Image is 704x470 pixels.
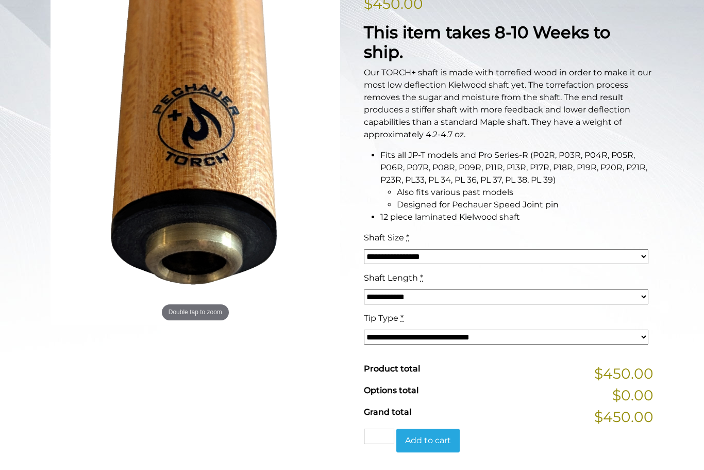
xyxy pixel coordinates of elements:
[364,273,418,283] span: Shaft Length
[594,406,653,428] span: $450.00
[364,385,418,395] span: Options total
[364,22,610,62] strong: This item takes 8-10 Weeks to ship.
[397,186,653,199] li: Also fits various past models
[612,384,653,406] span: $0.00
[396,429,460,452] button: Add to cart
[406,233,409,242] abbr: required
[364,233,404,242] span: Shaft Size
[380,149,653,211] li: Fits all JP-T models and Pro Series-R (P02R, P03R, P04R, P05R, P06R, P07R, P08R, P09R, P11R, P13R...
[380,211,653,223] li: 12 piece laminated Kielwood shaft
[364,67,653,141] p: Our TORCH+ shaft is made with torrefied wood in order to make it our most low deflection Kielwood...
[397,199,653,211] li: Designed for Pechauer Speed Joint pin
[364,407,411,417] span: Grand total
[364,313,398,323] span: Tip Type
[420,273,423,283] abbr: required
[364,429,394,444] input: Product quantity
[364,364,420,374] span: Product total
[594,363,653,384] span: $450.00
[400,313,404,323] abbr: required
